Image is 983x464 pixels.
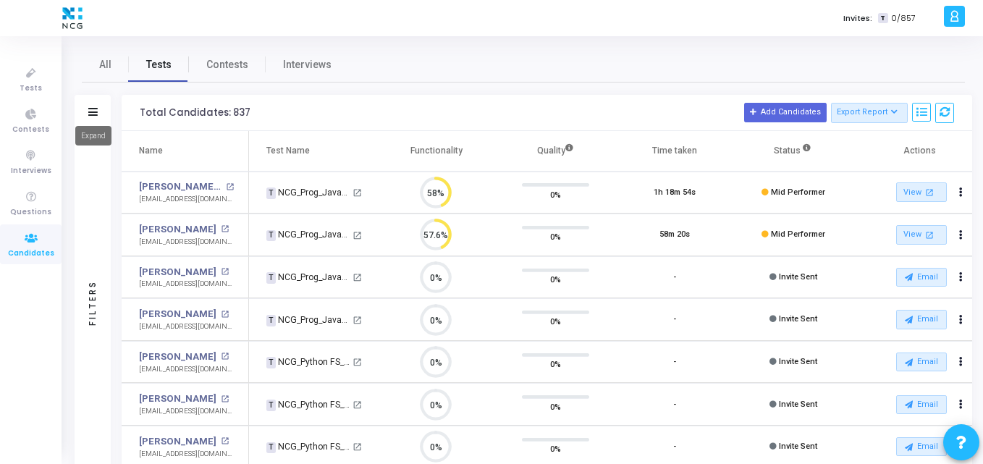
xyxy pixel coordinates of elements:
label: Invites: [843,12,872,25]
span: T [266,442,276,454]
button: Email [896,268,947,287]
mat-icon: open_in_new [353,188,362,198]
button: Email [896,353,947,371]
mat-icon: open_in_new [221,353,229,360]
span: Invite Sent [779,400,817,409]
span: Invite Sent [779,314,817,324]
button: Actions [950,267,971,287]
div: 1h 18m 54s [654,187,696,199]
span: T [266,357,276,368]
button: Add Candidates [744,103,827,122]
mat-icon: open_in_new [221,395,229,403]
mat-icon: open_in_new [353,442,362,452]
mat-icon: open_in_new [353,231,362,240]
th: Quality [496,131,615,172]
mat-icon: open_in_new [226,183,234,191]
span: Interviews [11,165,51,177]
span: 0% [550,357,561,371]
mat-icon: open_in_new [923,186,935,198]
a: View [896,182,947,202]
div: NCG_Prog_JavaFS_2025_Test [266,271,350,284]
span: Invite Sent [779,442,817,451]
div: Name [139,143,163,159]
a: [PERSON_NAME] [139,392,216,406]
th: Status [734,131,853,172]
div: - [673,399,676,411]
div: [EMAIL_ADDRESS][DOMAIN_NAME] [139,364,234,375]
a: [PERSON_NAME] [139,265,216,279]
button: Email [896,437,947,456]
span: Tests [146,57,172,72]
span: 0/857 [891,12,916,25]
span: Invite Sent [779,272,817,282]
div: [EMAIL_ADDRESS][DOMAIN_NAME] [139,279,234,290]
span: Mid Performer [771,229,825,239]
th: Functionality [377,131,497,172]
a: View [896,225,947,245]
img: logo [59,4,86,33]
th: Test Name [249,131,376,172]
span: 0% [550,187,561,201]
div: [EMAIL_ADDRESS][DOMAIN_NAME] [139,406,234,417]
div: NCG_Python FS_Developer_2025 [266,398,350,411]
div: Total Candidates: 837 [140,107,250,119]
span: 0% [550,229,561,244]
a: [PERSON_NAME] M [139,180,222,194]
div: - [673,271,676,284]
span: 0% [550,314,561,329]
div: [EMAIL_ADDRESS][DOMAIN_NAME] [139,321,234,332]
span: Invite Sent [779,357,817,366]
mat-icon: open_in_new [221,437,229,445]
div: 58m 20s [659,229,690,241]
button: Export Report [831,103,908,123]
span: Interviews [283,57,332,72]
span: 0% [550,272,561,287]
mat-icon: open_in_new [923,229,935,241]
span: Tests [20,83,42,95]
span: T [878,13,887,24]
div: NCG_Prog_JavaFS_2025_Test [266,313,350,326]
a: [PERSON_NAME] [139,222,216,237]
span: T [266,315,276,326]
div: Time taken [652,143,697,159]
span: T [266,230,276,242]
div: [EMAIL_ADDRESS][DOMAIN_NAME] [139,194,234,205]
span: 0% [550,442,561,456]
div: NCG_Python FS_Developer_2025 [266,355,350,368]
mat-icon: open_in_new [353,273,362,282]
span: Contests [12,124,49,136]
button: Actions [950,310,971,330]
div: NCG_Python FS_Developer_2025 [266,440,350,453]
mat-icon: open_in_new [221,225,229,233]
span: T [266,272,276,284]
a: [PERSON_NAME] [139,307,216,321]
mat-icon: open_in_new [353,316,362,325]
a: [PERSON_NAME] [139,350,216,364]
div: - [673,441,676,453]
div: NCG_Prog_JavaFS_2025_Test [266,228,350,241]
div: Expand [75,126,111,145]
div: [EMAIL_ADDRESS][DOMAIN_NAME] [139,237,234,248]
span: Mid Performer [771,187,825,197]
mat-icon: open_in_new [221,311,229,319]
button: Email [896,310,947,329]
button: Actions [950,352,971,372]
button: Actions [950,395,971,415]
a: [PERSON_NAME] [139,434,216,449]
button: Actions [950,225,971,245]
div: [EMAIL_ADDRESS][DOMAIN_NAME] [139,449,234,460]
div: Filters [86,223,99,382]
div: - [673,356,676,368]
div: - [673,313,676,326]
span: T [266,400,276,411]
span: T [266,187,276,199]
mat-icon: open_in_new [353,358,362,367]
span: Contests [206,57,248,72]
button: Email [896,395,947,414]
th: Actions [853,131,973,172]
div: NCG_Prog_JavaFS_2025_Test [266,186,350,199]
mat-icon: open_in_new [221,268,229,276]
mat-icon: open_in_new [353,400,362,410]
